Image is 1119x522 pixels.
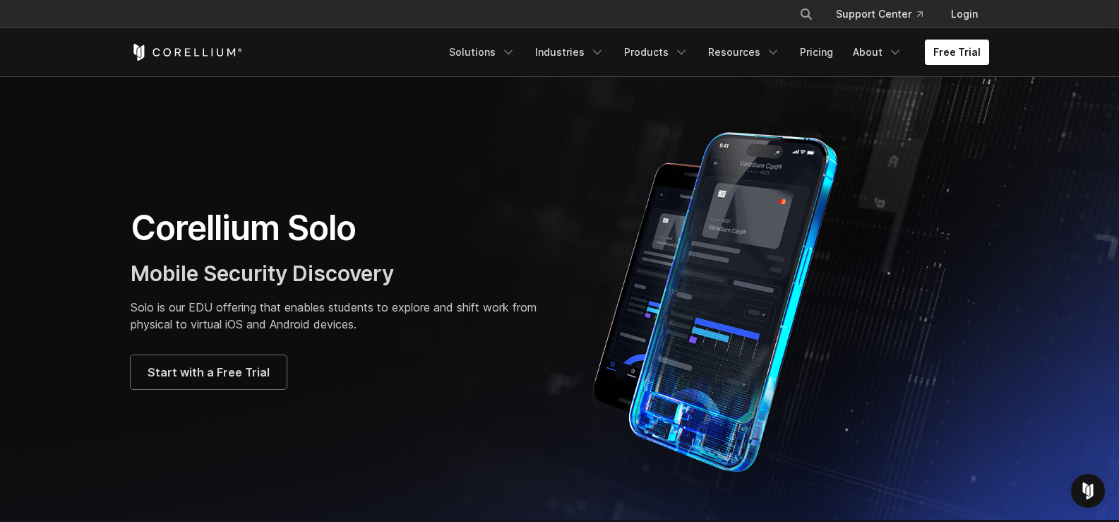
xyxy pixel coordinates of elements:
[825,1,934,27] a: Support Center
[844,40,911,65] a: About
[782,1,989,27] div: Navigation Menu
[131,44,243,61] a: Corellium Home
[131,207,546,249] h1: Corellium Solo
[574,121,878,475] img: Corellium Solo for mobile app security solutions
[131,299,546,333] p: Solo is our EDU offering that enables students to explore and shift work from physical to virtual...
[148,364,270,381] span: Start with a Free Trial
[441,40,524,65] a: Solutions
[131,355,287,389] a: Start with a Free Trial
[700,40,789,65] a: Resources
[940,1,989,27] a: Login
[131,261,394,286] span: Mobile Security Discovery
[794,1,819,27] button: Search
[616,40,697,65] a: Products
[527,40,613,65] a: Industries
[925,40,989,65] a: Free Trial
[1071,474,1105,508] div: Open Intercom Messenger
[791,40,842,65] a: Pricing
[441,40,989,65] div: Navigation Menu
